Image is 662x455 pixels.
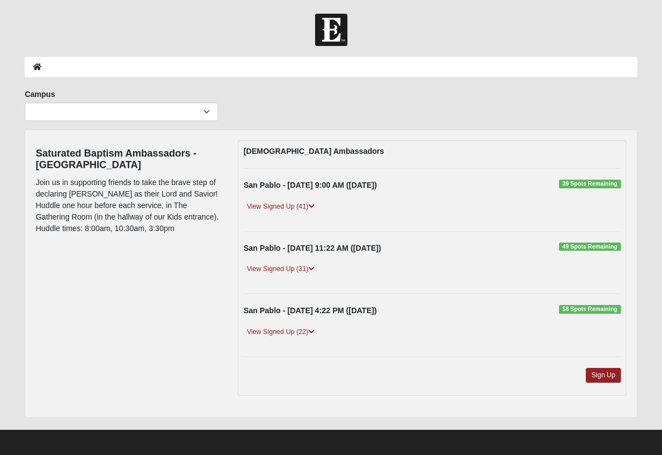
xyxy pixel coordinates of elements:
[559,180,621,188] span: 39 Spots Remaining
[315,14,347,46] img: Church of Eleven22 Logo
[25,89,55,100] label: Campus
[559,305,621,314] span: 58 Spots Remaining
[243,263,317,275] a: View Signed Up (31)
[36,177,221,234] p: Join us in supporting friends to take the brave step of declaring [PERSON_NAME] as their Lord and...
[243,244,381,252] strong: San Pablo - [DATE] 11:22 AM ([DATE])
[243,147,384,155] strong: [DEMOGRAPHIC_DATA] Ambassadors
[243,326,317,338] a: View Signed Up (22)
[586,368,621,383] a: Sign Up
[243,201,317,212] a: View Signed Up (41)
[559,243,621,251] span: 49 Spots Remaining
[243,306,376,315] strong: San Pablo - [DATE] 4:22 PM ([DATE])
[243,181,376,189] strong: San Pablo - [DATE] 9:00 AM ([DATE])
[36,148,221,171] h4: Saturated Baptism Ambassadors - [GEOGRAPHIC_DATA]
